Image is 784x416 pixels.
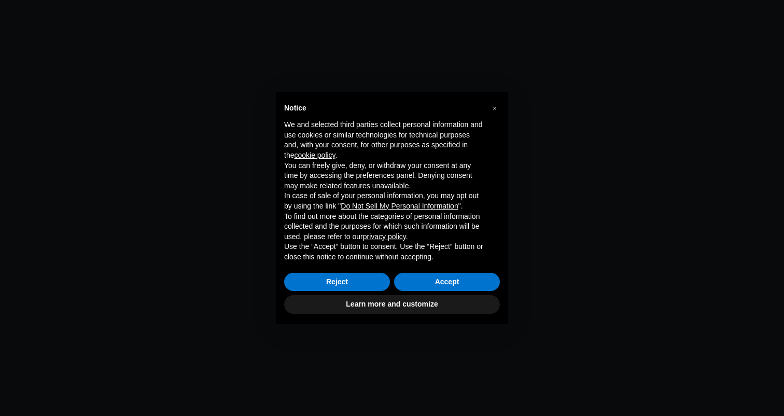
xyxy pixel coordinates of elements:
[284,273,390,292] button: Reject
[284,191,483,211] p: In case of sale of your personal information, you may opt out by using the link " ".
[284,104,483,112] h2: Notice
[284,295,500,314] button: Learn more and customize
[284,212,483,242] p: To find out more about the categories of personal information collected and the purposes for whic...
[486,100,503,117] button: Close this notice
[284,161,483,191] p: You can freely give, deny, or withdraw your consent at any time by accessing the preferences pane...
[294,151,335,159] a: cookie policy
[284,120,483,160] p: We and selected third parties collect personal information and use cookies or similar technologie...
[394,273,500,292] button: Accept
[363,232,406,241] a: privacy policy
[284,242,483,262] p: Use the “Accept” button to consent. Use the “Reject” button or close this notice to continue with...
[341,201,458,212] button: Do Not Sell My Personal Information
[493,104,497,113] span: ×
